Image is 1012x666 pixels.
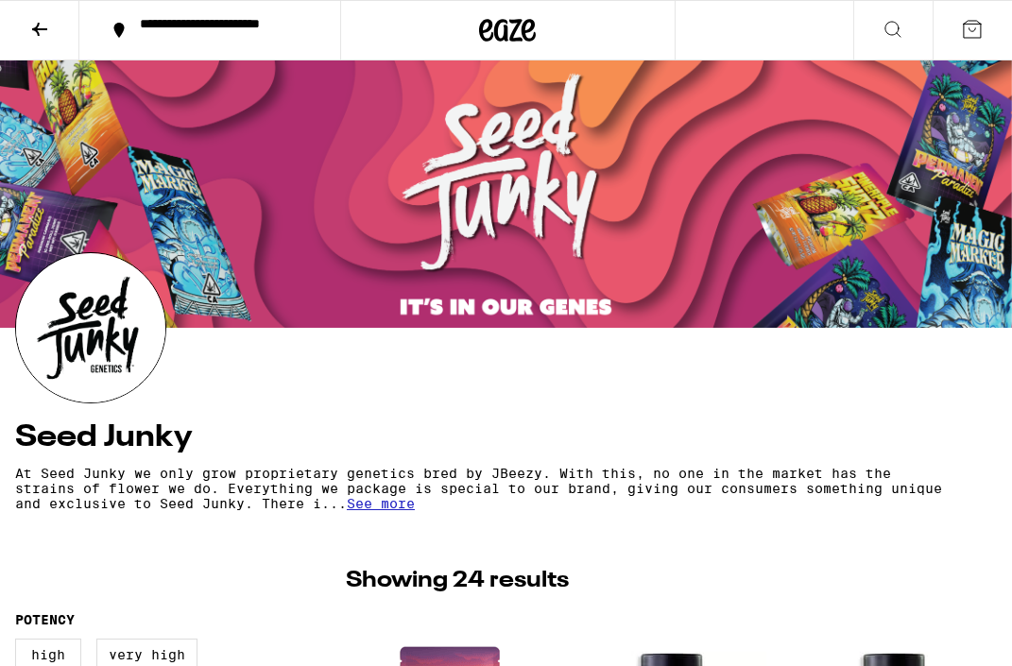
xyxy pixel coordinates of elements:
p: At Seed Junky we only grow proprietary genetics bred by JBeezy. With this, no one in the market h... [15,466,952,511]
p: Showing 24 results [346,565,569,597]
img: Seed Junky logo [16,253,165,402]
span: See more [347,496,415,511]
span: Hi. Need any help? [11,13,136,28]
legend: Potency [15,612,75,627]
h4: Seed Junky [15,422,997,453]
